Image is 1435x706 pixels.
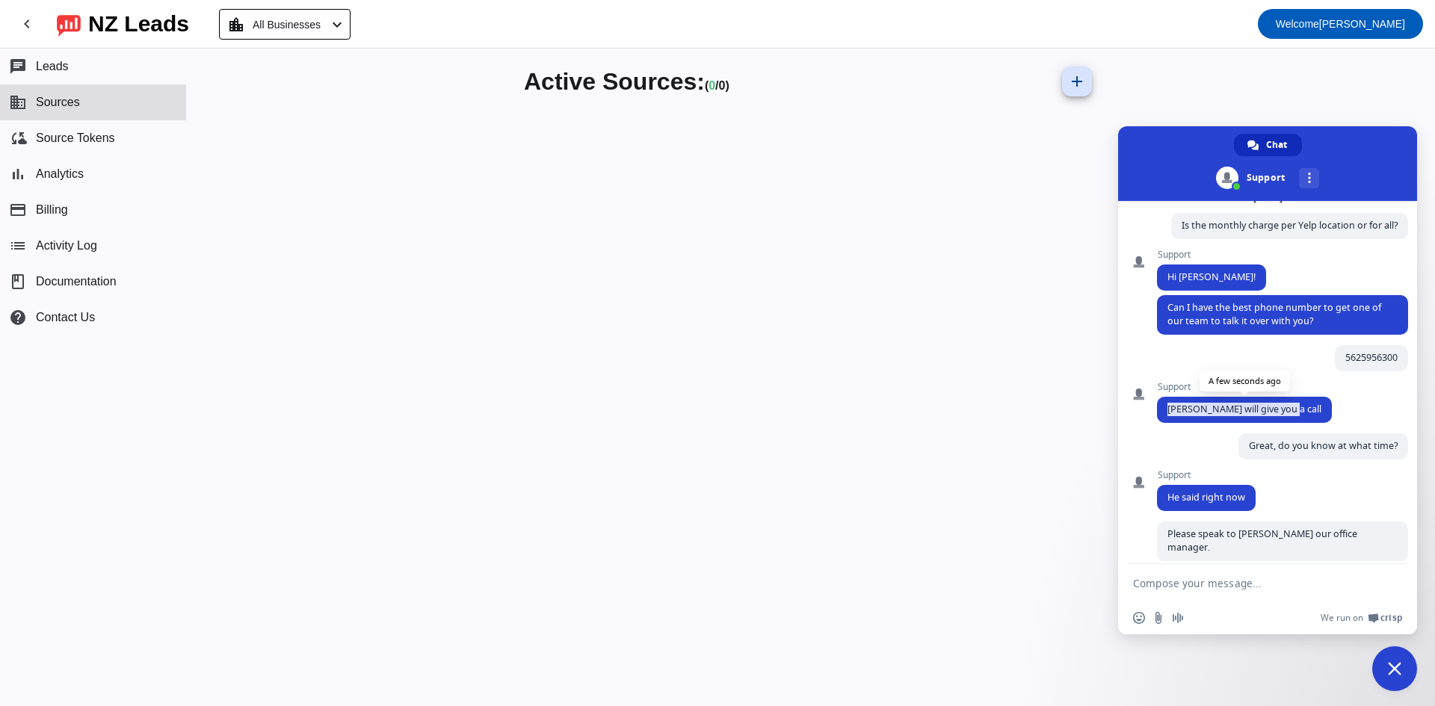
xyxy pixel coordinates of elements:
span: All Businesses [253,14,321,35]
span: Audio message [1172,612,1184,624]
textarea: Compose your message... [1133,564,1372,601]
span: Contact Us [36,311,95,324]
span: Crisp [1380,612,1402,624]
div: NZ Leads [88,13,189,34]
span: Documentation [36,275,117,288]
a: We run onCrisp [1321,612,1402,624]
span: Analytics [36,167,84,181]
a: Close chat [1372,646,1417,691]
span: Billing [36,203,68,217]
span: Welcome [1276,18,1319,30]
span: [PERSON_NAME] will give you a call [1167,403,1321,415]
span: Total [719,79,729,92]
span: Sources [36,96,80,109]
span: Is the monthly charge per Yelp location or for all? [1182,219,1398,232]
span: [PERSON_NAME] [1276,13,1405,34]
img: logo [57,11,81,37]
mat-icon: add [1068,72,1086,90]
mat-icon: cloud_sync [9,129,27,147]
mat-icon: chat [9,58,27,75]
span: Source Tokens [36,131,115,145]
span: Active Sources: [524,68,705,95]
span: Activity Log [36,239,97,253]
button: Welcome[PERSON_NAME] [1258,9,1423,39]
a: Chat [1234,134,1302,156]
span: Can I have the best phone number to get one of our team to talk it over with you? [1167,301,1381,327]
span: Chat [1266,134,1287,156]
span: ( [705,79,709,92]
mat-icon: business [9,93,27,111]
button: All Businesses [219,9,351,40]
mat-icon: payment [9,201,27,219]
mat-icon: chevron_left [18,15,36,33]
span: Insert an emoji [1133,612,1145,624]
span: Please speak to [PERSON_NAME] our office manager. [1167,527,1357,554]
span: Support [1157,470,1256,480]
span: book [9,273,27,291]
span: We run on [1321,612,1363,624]
span: / [715,79,718,92]
mat-icon: list [9,237,27,255]
span: He said right now [1167,491,1245,504]
span: Send a file [1152,612,1164,624]
span: Great, do you know at what time? [1249,439,1398,452]
span: Hi [PERSON_NAME]! [1167,270,1256,283]
mat-icon: help [9,309,27,326]
span: Leads [36,60,69,73]
span: Working [709,79,715,92]
mat-icon: location_city [227,16,245,34]
mat-icon: chevron_left [328,16,346,34]
span: Support [1157,382,1332,392]
mat-icon: bar_chart [9,165,27,183]
span: Support [1157,250,1266,260]
span: 5625956300 [1345,351,1398,364]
